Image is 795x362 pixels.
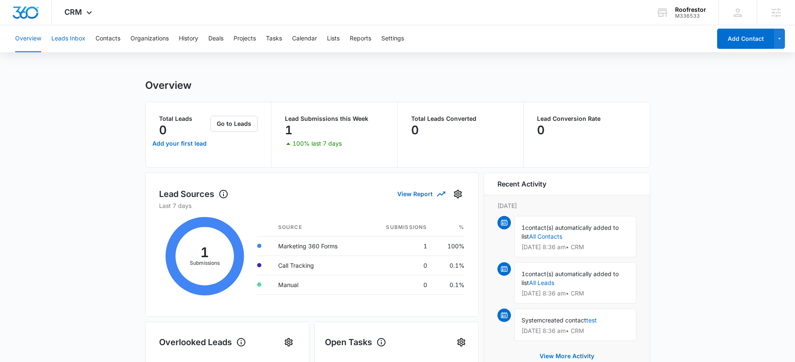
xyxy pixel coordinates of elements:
[455,335,468,349] button: Settings
[159,123,167,137] p: 0
[271,218,364,237] th: Source
[179,25,198,52] button: History
[497,179,546,189] h6: Recent Activity
[292,141,342,146] p: 100% last 7 days
[32,50,75,55] div: Domain Overview
[159,188,229,200] h1: Lead Sources
[537,123,545,137] p: 0
[521,270,525,277] span: 1
[271,236,364,256] td: Marketing 360 Forms
[381,25,404,52] button: Settings
[64,8,82,16] span: CRM
[529,233,562,240] a: All Contacts
[210,116,258,132] button: Go to Leads
[717,29,774,49] button: Add Contact
[521,224,525,231] span: 1
[364,275,434,294] td: 0
[537,116,636,122] p: Lead Conversion Rate
[325,336,386,349] h1: Open Tasks
[675,13,706,19] div: account id
[521,328,629,334] p: [DATE] 8:36 am • CRM
[675,6,706,13] div: account name
[96,25,120,52] button: Contacts
[285,123,292,137] p: 1
[529,279,554,286] a: All Leads
[364,256,434,275] td: 0
[22,22,93,29] div: Domain: [DOMAIN_NAME]
[521,290,629,296] p: [DATE] 8:36 am • CRM
[271,275,364,294] td: Manual
[285,116,384,122] p: Lead Submissions this Week
[159,336,246,349] h1: Overlooked Leads
[271,256,364,275] td: Call Tracking
[13,22,20,29] img: website_grey.svg
[151,133,209,154] a: Add your first lead
[24,13,41,20] div: v 4.0.25
[159,201,465,210] p: Last 7 days
[292,25,317,52] button: Calendar
[434,256,465,275] td: 0.1%
[282,335,295,349] button: Settings
[434,218,465,237] th: %
[51,25,85,52] button: Leads Inbox
[521,317,542,324] span: System
[93,50,142,55] div: Keywords by Traffic
[208,25,223,52] button: Deals
[159,116,209,122] p: Total Leads
[84,49,90,56] img: tab_keywords_by_traffic_grey.svg
[521,224,619,240] span: contact(s) automatically added to list
[210,120,258,127] a: Go to Leads
[364,236,434,256] td: 1
[434,275,465,294] td: 0.1%
[434,236,465,256] td: 100%
[451,187,465,201] button: Settings
[130,25,169,52] button: Organizations
[521,270,619,286] span: contact(s) automatically added to list
[234,25,256,52] button: Projects
[15,25,41,52] button: Overview
[586,317,597,324] a: test
[13,13,20,20] img: logo_orange.svg
[411,116,510,122] p: Total Leads Converted
[266,25,282,52] button: Tasks
[327,25,340,52] button: Lists
[411,123,419,137] p: 0
[23,49,29,56] img: tab_domain_overview_orange.svg
[397,186,444,201] button: View Report
[350,25,371,52] button: Reports
[542,317,586,324] span: created contact
[521,244,629,250] p: [DATE] 8:36 am • CRM
[497,201,636,210] p: [DATE]
[364,218,434,237] th: Submissions
[145,79,191,92] h1: Overview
